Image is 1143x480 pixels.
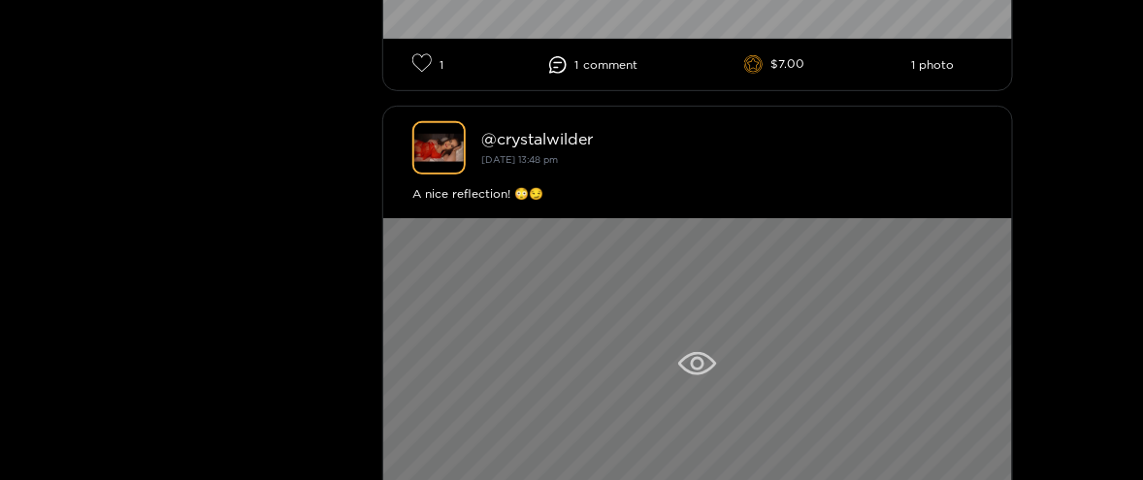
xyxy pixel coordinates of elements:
li: $7.00 [744,55,805,75]
div: A nice reflection! 😳😏 [412,184,983,204]
div: @ crystalwilder [481,130,983,147]
li: 1 [412,53,443,76]
li: 1 photo [911,58,954,72]
li: 1 [549,56,637,74]
span: comment [583,58,637,72]
img: crystalwilder [412,121,466,175]
small: [DATE] 13:48 pm [481,154,558,165]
